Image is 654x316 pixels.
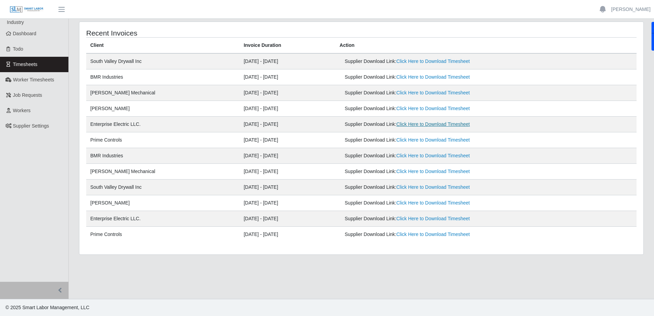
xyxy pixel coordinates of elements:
[345,199,530,207] div: Supplier Download Link:
[13,31,37,36] span: Dashboard
[239,195,335,211] td: [DATE] - [DATE]
[345,231,530,238] div: Supplier Download Link:
[239,85,335,101] td: [DATE] - [DATE]
[86,101,239,117] td: [PERSON_NAME]
[86,148,239,164] td: BMR Industries
[239,132,335,148] td: [DATE] - [DATE]
[13,108,31,113] span: Workers
[86,85,239,101] td: [PERSON_NAME] Mechanical
[239,211,335,227] td: [DATE] - [DATE]
[239,69,335,85] td: [DATE] - [DATE]
[396,200,470,206] a: Click Here to Download Timesheet
[239,38,335,54] th: Invoice Duration
[345,136,530,144] div: Supplier Download Link:
[86,29,310,37] h4: Recent Invoices
[345,89,530,96] div: Supplier Download Link:
[345,121,530,128] div: Supplier Download Link:
[396,153,470,158] a: Click Here to Download Timesheet
[239,164,335,180] td: [DATE] - [DATE]
[611,6,651,13] a: [PERSON_NAME]
[86,132,239,148] td: Prime Controls
[345,168,530,175] div: Supplier Download Link:
[396,106,470,111] a: Click Here to Download Timesheet
[5,305,89,310] span: © 2025 Smart Labor Management, LLC
[396,58,470,64] a: Click Here to Download Timesheet
[396,169,470,174] a: Click Here to Download Timesheet
[239,180,335,195] td: [DATE] - [DATE]
[86,164,239,180] td: [PERSON_NAME] Mechanical
[86,53,239,69] td: South Valley Drywall Inc
[396,90,470,95] a: Click Here to Download Timesheet
[396,184,470,190] a: Click Here to Download Timesheet
[336,38,637,54] th: Action
[345,184,530,191] div: Supplier Download Link:
[239,101,335,117] td: [DATE] - [DATE]
[396,216,470,221] a: Click Here to Download Timesheet
[86,180,239,195] td: South Valley Drywall Inc
[239,117,335,132] td: [DATE] - [DATE]
[396,232,470,237] a: Click Here to Download Timesheet
[396,74,470,80] a: Click Here to Download Timesheet
[13,92,42,98] span: Job Requests
[86,38,239,54] th: Client
[345,105,530,112] div: Supplier Download Link:
[86,69,239,85] td: BMR Industries
[13,123,49,129] span: Supplier Settings
[86,195,239,211] td: [PERSON_NAME]
[345,152,530,159] div: Supplier Download Link:
[396,121,470,127] a: Click Here to Download Timesheet
[345,74,530,81] div: Supplier Download Link:
[86,211,239,227] td: Enterprise Electric LLC.
[239,53,335,69] td: [DATE] - [DATE]
[239,148,335,164] td: [DATE] - [DATE]
[13,62,38,67] span: Timesheets
[86,117,239,132] td: Enterprise Electric LLC.
[86,227,239,242] td: Prime Controls
[13,46,23,52] span: Todo
[345,58,530,65] div: Supplier Download Link:
[396,137,470,143] a: Click Here to Download Timesheet
[345,215,530,222] div: Supplier Download Link:
[13,77,54,82] span: Worker Timesheets
[239,227,335,242] td: [DATE] - [DATE]
[7,19,24,25] span: Industry
[10,6,44,13] img: SLM Logo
